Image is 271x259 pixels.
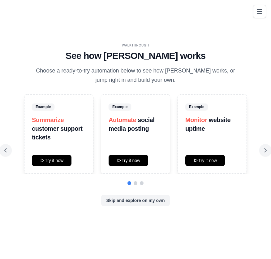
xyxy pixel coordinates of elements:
[32,116,64,123] span: Summarize
[253,5,266,18] button: Toggle navigation
[109,103,131,110] span: Example
[4,50,267,61] h1: See how [PERSON_NAME] works
[109,116,136,123] span: Automate
[240,229,271,259] div: Chat-Widget
[32,103,54,110] span: Example
[32,125,83,141] strong: customer support tickets
[185,155,225,166] button: Try it now
[185,116,207,123] span: Monitor
[32,155,71,166] button: Try it now
[240,229,271,259] iframe: Chat Widget
[185,103,208,110] span: Example
[109,155,148,166] button: Try it now
[4,43,267,48] div: WALKTHROUGH
[101,195,170,206] button: Skip and explore on my own
[32,66,239,85] p: Choose a ready-to-try automation below to see how [PERSON_NAME] works, or jump right in and build...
